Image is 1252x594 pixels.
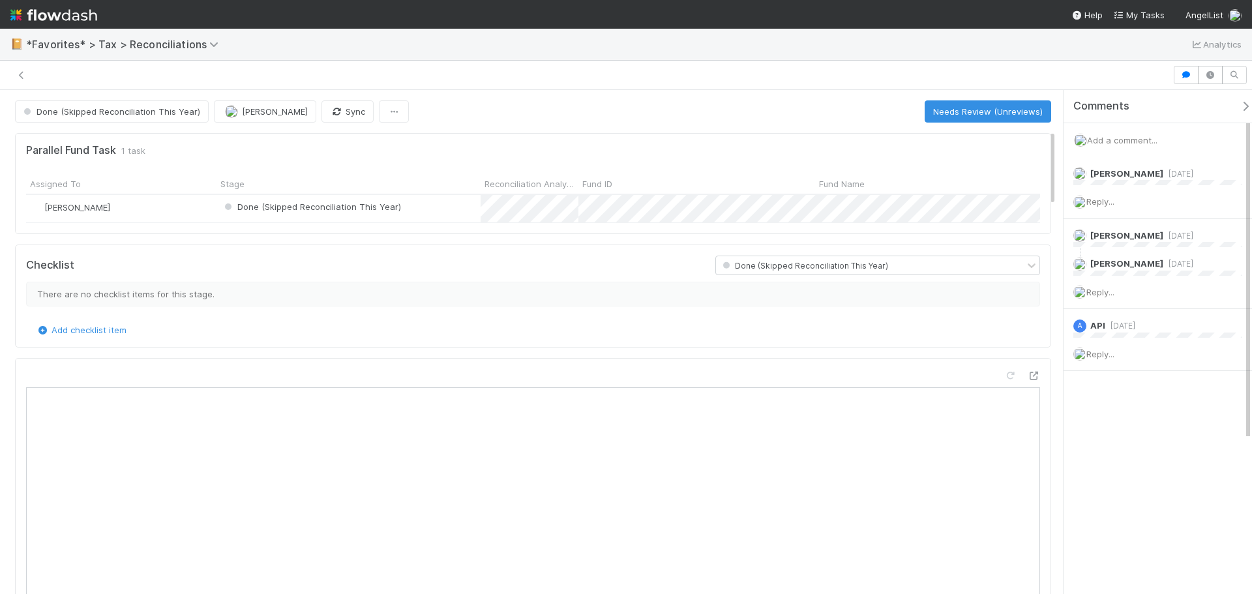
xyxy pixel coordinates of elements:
[819,177,865,190] span: Fund Name
[1113,8,1165,22] a: My Tasks
[36,325,127,335] a: Add checklist item
[26,282,1040,306] div: There are no checklist items for this stage.
[1074,134,1087,147] img: avatar_cfa6ccaa-c7d9-46b3-b608-2ec56ecf97ad.png
[214,100,316,123] button: [PERSON_NAME]
[1073,229,1086,242] img: avatar_711f55b7-5a46-40da-996f-bc93b6b86381.png
[44,202,110,213] span: [PERSON_NAME]
[1185,10,1223,20] span: AngelList
[1190,37,1242,52] a: Analytics
[1087,135,1157,145] span: Add a comment...
[1078,322,1082,329] span: A
[1090,230,1163,241] span: [PERSON_NAME]
[1163,169,1193,179] span: [DATE]
[26,259,74,272] h5: Checklist
[32,202,42,213] img: avatar_85833754-9fc2-4f19-a44b-7938606ee299.png
[1229,9,1242,22] img: avatar_cfa6ccaa-c7d9-46b3-b608-2ec56ecf97ad.png
[1073,100,1129,113] span: Comments
[10,38,23,50] span: 📔
[225,105,238,118] img: avatar_85833754-9fc2-4f19-a44b-7938606ee299.png
[1071,8,1103,22] div: Help
[720,261,888,271] span: Done (Skipped Reconciliation This Year)
[1073,258,1086,271] img: avatar_711f55b7-5a46-40da-996f-bc93b6b86381.png
[321,100,374,123] button: Sync
[484,177,575,190] span: Reconciliation Analysis ID
[121,144,145,157] span: 1 task
[1090,258,1163,269] span: [PERSON_NAME]
[1086,287,1114,297] span: Reply...
[582,177,612,190] span: Fund ID
[1163,259,1193,269] span: [DATE]
[1113,10,1165,20] span: My Tasks
[242,106,308,117] span: [PERSON_NAME]
[222,200,401,213] div: Done (Skipped Reconciliation This Year)
[26,38,225,51] span: *Favorites* > Tax > Reconciliations
[1086,349,1114,359] span: Reply...
[1090,168,1163,179] span: [PERSON_NAME]
[222,201,401,212] span: Done (Skipped Reconciliation This Year)
[10,4,97,26] img: logo-inverted-e16ddd16eac7371096b0.svg
[220,177,245,190] span: Stage
[30,177,81,190] span: Assigned To
[1086,196,1114,207] span: Reply...
[1073,319,1086,333] div: API
[31,201,110,214] div: [PERSON_NAME]
[1073,167,1086,180] img: avatar_85833754-9fc2-4f19-a44b-7938606ee299.png
[1163,231,1193,241] span: [DATE]
[26,144,116,157] h5: Parallel Fund Task
[1073,286,1086,299] img: avatar_cfa6ccaa-c7d9-46b3-b608-2ec56ecf97ad.png
[1073,348,1086,361] img: avatar_cfa6ccaa-c7d9-46b3-b608-2ec56ecf97ad.png
[1105,321,1135,331] span: [DATE]
[1090,320,1105,331] span: API
[1073,196,1086,209] img: avatar_cfa6ccaa-c7d9-46b3-b608-2ec56ecf97ad.png
[925,100,1051,123] button: Needs Review (Unreviews)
